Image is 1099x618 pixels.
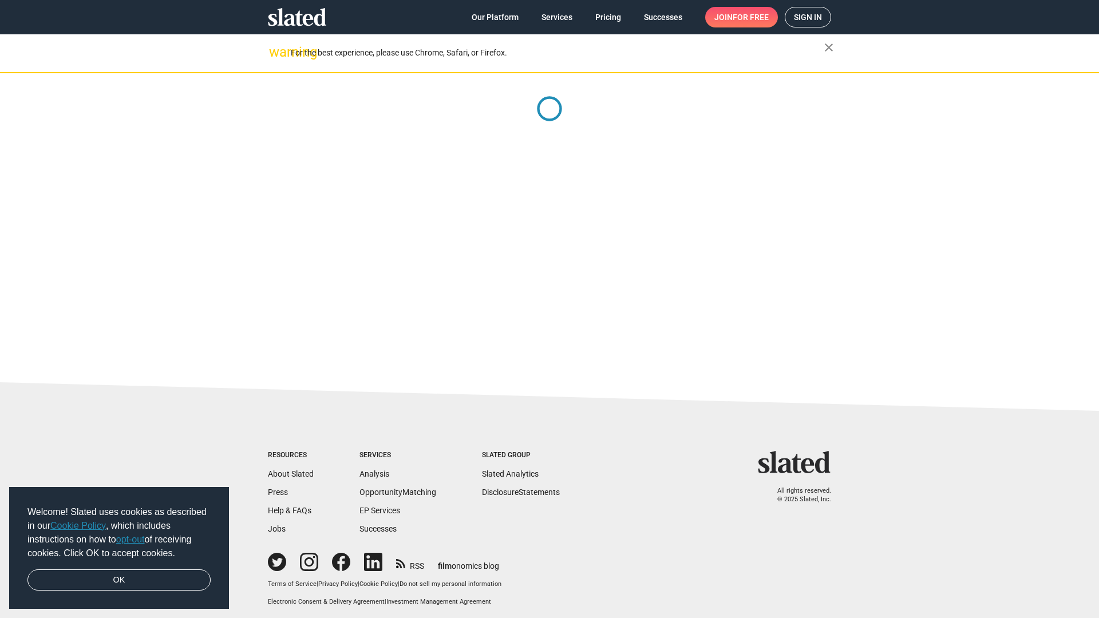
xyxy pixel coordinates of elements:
[595,7,621,27] span: Pricing
[268,506,311,515] a: Help & FAQs
[822,41,836,54] mat-icon: close
[268,469,314,478] a: About Slated
[714,7,769,27] span: Join
[705,7,778,27] a: Joinfor free
[438,561,452,571] span: film
[482,451,560,460] div: Slated Group
[359,506,400,515] a: EP Services
[400,580,501,589] button: Do not sell my personal information
[268,580,317,588] a: Terms of Service
[50,521,106,530] a: Cookie Policy
[291,45,824,61] div: For the best experience, please use Chrome, Safari, or Firefox.
[317,580,318,588] span: |
[359,469,389,478] a: Analysis
[532,7,582,27] a: Services
[318,580,358,588] a: Privacy Policy
[116,534,145,544] a: opt-out
[385,598,386,605] span: |
[482,469,539,478] a: Slated Analytics
[359,580,398,588] a: Cookie Policy
[765,487,831,504] p: All rights reserved. © 2025 Slated, Inc.
[586,7,630,27] a: Pricing
[396,554,424,572] a: RSS
[541,7,572,27] span: Services
[386,598,491,605] a: Investment Management Agreement
[268,488,288,497] a: Press
[359,524,397,533] a: Successes
[268,451,314,460] div: Resources
[268,524,286,533] a: Jobs
[794,7,822,27] span: Sign in
[482,488,560,497] a: DisclosureStatements
[635,7,691,27] a: Successes
[268,598,385,605] a: Electronic Consent & Delivery Agreement
[472,7,519,27] span: Our Platform
[785,7,831,27] a: Sign in
[9,487,229,609] div: cookieconsent
[27,505,211,560] span: Welcome! Slated uses cookies as described in our , which includes instructions on how to of recei...
[462,7,528,27] a: Our Platform
[438,552,499,572] a: filmonomics blog
[644,7,682,27] span: Successes
[359,488,436,497] a: OpportunityMatching
[398,580,400,588] span: |
[27,569,211,591] a: dismiss cookie message
[359,451,436,460] div: Services
[358,580,359,588] span: |
[733,7,769,27] span: for free
[269,45,283,59] mat-icon: warning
